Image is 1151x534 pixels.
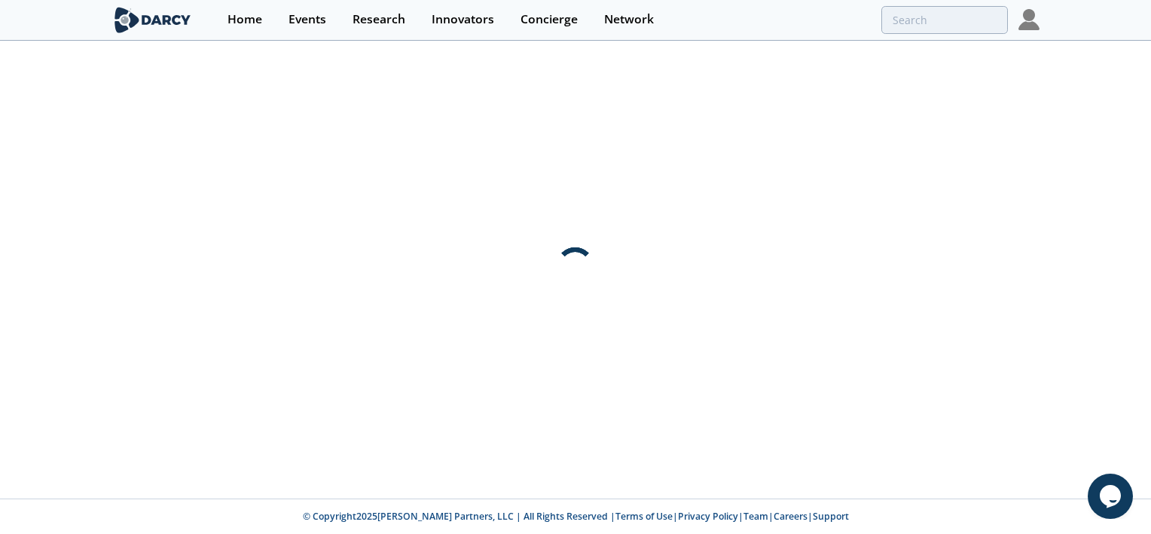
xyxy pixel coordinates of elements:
[289,14,326,26] div: Events
[774,510,808,523] a: Careers
[678,510,738,523] a: Privacy Policy
[353,14,405,26] div: Research
[1018,9,1040,30] img: Profile
[604,14,654,26] div: Network
[227,14,262,26] div: Home
[881,6,1008,34] input: Advanced Search
[1088,474,1136,519] iframe: chat widget
[743,510,768,523] a: Team
[111,7,194,33] img: logo-wide.svg
[521,14,578,26] div: Concierge
[54,510,1097,523] p: © Copyright 2025 [PERSON_NAME] Partners, LLC | All Rights Reserved | | | | |
[615,510,673,523] a: Terms of Use
[813,510,849,523] a: Support
[432,14,494,26] div: Innovators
